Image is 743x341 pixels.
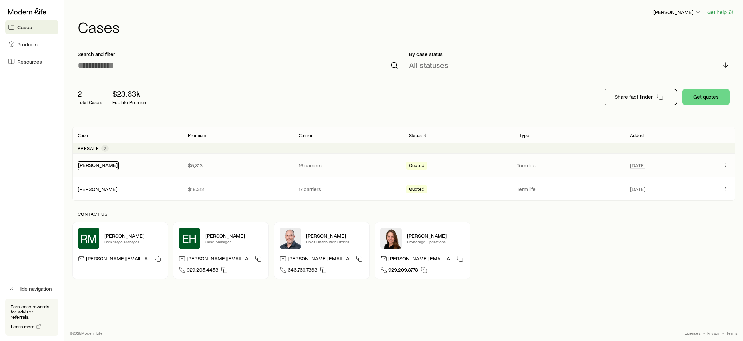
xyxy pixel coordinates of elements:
[11,304,53,320] p: Earn cash rewards for advisor referrals.
[388,266,418,275] span: 929.209.8778
[5,299,58,336] div: Earn cash rewards for advisor referrals.Learn more
[17,58,42,65] span: Resources
[288,266,317,275] span: 646.760.7363
[517,186,622,192] p: Term life
[707,8,735,16] button: Get help
[188,133,206,138] p: Premium
[78,19,735,35] h1: Cases
[685,330,700,336] a: Licenses
[17,285,52,292] span: Hide navigation
[112,100,148,105] p: Est. Life Premium
[17,41,38,48] span: Products
[78,186,117,192] a: [PERSON_NAME]
[5,281,58,296] button: Hide navigation
[78,100,102,105] p: Total Cases
[70,330,103,336] p: © 2025 Modern Life
[188,162,288,169] p: $5,313
[407,239,465,244] p: Brokerage Operations
[409,60,448,70] p: All statuses
[653,9,701,15] p: [PERSON_NAME]
[409,186,424,193] span: Quoted
[615,93,653,100] p: Share fact finder
[517,162,622,169] p: Term life
[17,24,32,30] span: Cases
[78,162,118,168] a: [PERSON_NAME]
[299,186,398,192] p: 17 carriers
[380,228,402,249] img: Ellen Wall
[280,228,301,249] img: Dan Pierson
[78,133,88,138] p: Case
[604,89,677,105] button: Share fact finder
[653,8,702,16] button: [PERSON_NAME]
[80,232,97,245] span: RM
[682,89,730,105] button: Get quotes
[112,89,148,98] p: $23.63k
[5,20,58,34] a: Cases
[182,232,197,245] span: EH
[78,89,102,98] p: 2
[78,211,730,217] p: Contact us
[707,330,720,336] a: Privacy
[288,255,353,264] p: [PERSON_NAME][EMAIL_ADDRESS][DOMAIN_NAME]
[722,330,724,336] span: •
[187,266,218,275] span: 929.205.4458
[388,255,454,264] p: [PERSON_NAME][EMAIL_ADDRESS][DOMAIN_NAME]
[11,324,35,329] span: Learn more
[86,255,152,264] p: [PERSON_NAME][EMAIL_ADDRESS][PERSON_NAME][DOMAIN_NAME]
[519,133,530,138] p: Type
[299,133,313,138] p: Carrier
[409,163,424,170] span: Quoted
[78,146,99,151] p: Presale
[104,239,162,244] p: Brokerage Manager
[630,186,645,192] span: [DATE]
[726,330,738,336] a: Terms
[407,232,465,239] p: [PERSON_NAME]
[306,232,364,239] p: [PERSON_NAME]
[78,186,117,193] div: [PERSON_NAME]
[187,255,252,264] p: [PERSON_NAME][EMAIL_ADDRESS][DOMAIN_NAME]
[409,51,730,57] p: By case status
[78,51,398,57] p: Search and filter
[205,232,263,239] p: [PERSON_NAME]
[5,54,58,69] a: Resources
[188,186,288,192] p: $18,312
[630,133,644,138] p: Added
[78,161,119,170] div: [PERSON_NAME]
[630,162,645,169] span: [DATE]
[72,127,735,201] div: Client cases
[104,232,162,239] p: [PERSON_NAME]
[104,146,106,151] span: 2
[306,239,364,244] p: Chief Distribution Officer
[5,37,58,52] a: Products
[409,133,422,138] p: Status
[299,162,398,169] p: 16 carriers
[703,330,705,336] span: •
[205,239,263,244] p: Case Manager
